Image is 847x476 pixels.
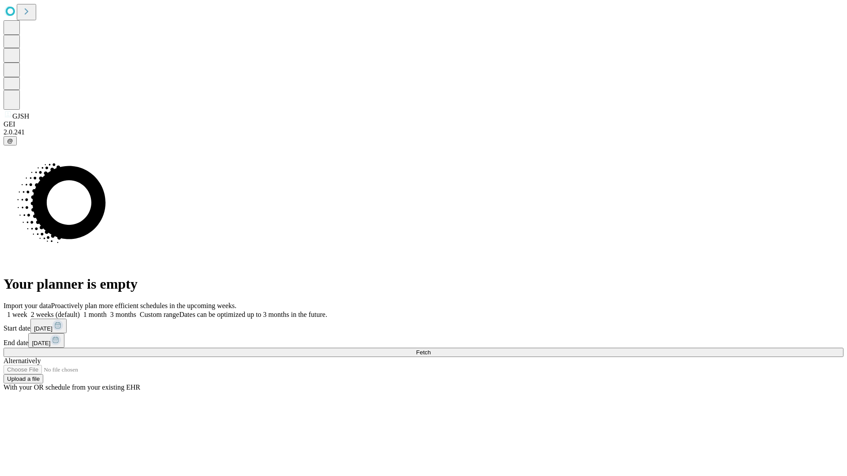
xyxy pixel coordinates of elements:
span: Fetch [416,349,431,356]
div: GEI [4,120,843,128]
button: [DATE] [30,319,67,333]
span: 1 month [83,311,107,318]
span: [DATE] [34,325,52,332]
span: Custom range [140,311,179,318]
span: 3 months [110,311,136,318]
span: 2 weeks (default) [31,311,80,318]
h1: Your planner is empty [4,276,843,292]
span: @ [7,138,13,144]
span: Alternatively [4,357,41,364]
span: [DATE] [32,340,50,346]
button: [DATE] [28,333,64,348]
span: With your OR schedule from your existing EHR [4,383,140,391]
span: Import your data [4,302,51,309]
span: GJSH [12,112,29,120]
span: Dates can be optimized up to 3 months in the future. [179,311,327,318]
span: 1 week [7,311,27,318]
div: Start date [4,319,843,333]
div: End date [4,333,843,348]
button: @ [4,136,17,145]
span: Proactively plan more efficient schedules in the upcoming weeks. [51,302,236,309]
button: Upload a file [4,374,43,383]
button: Fetch [4,348,843,357]
div: 2.0.241 [4,128,843,136]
